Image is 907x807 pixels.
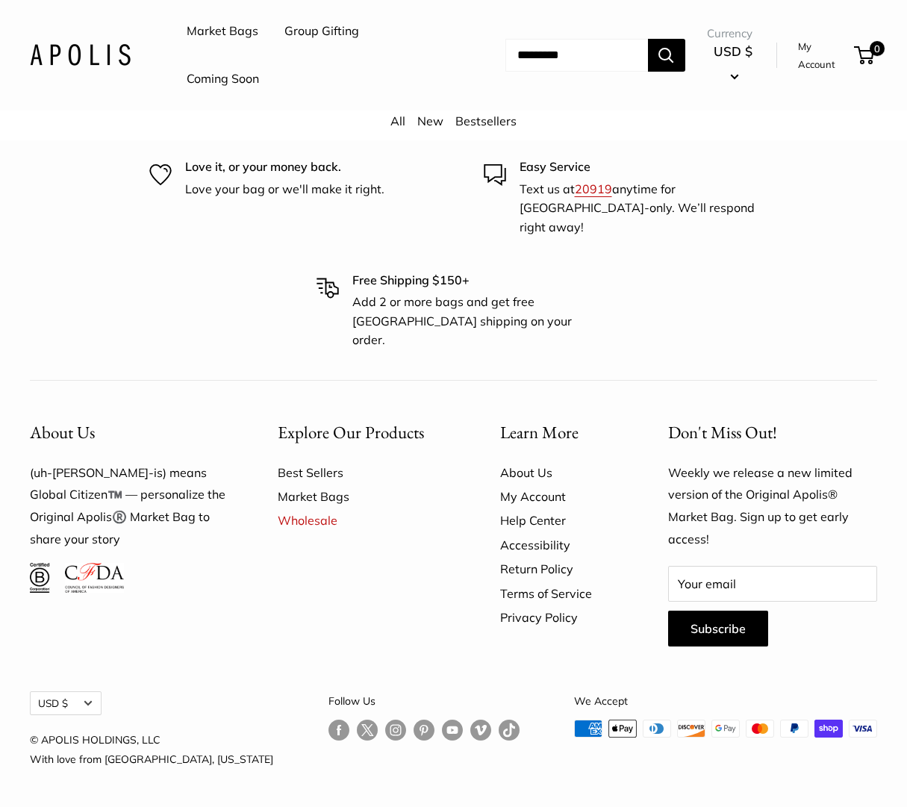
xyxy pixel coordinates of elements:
a: Follow us on Pinterest [414,720,434,741]
a: Follow us on Instagram [385,720,406,741]
img: Apolis [30,44,131,66]
a: Bestsellers [455,113,517,128]
p: (uh-[PERSON_NAME]-is) means Global Citizen™️ — personalize the Original Apolis®️ Market Bag to sh... [30,462,225,552]
a: Follow us on YouTube [442,720,463,741]
button: Subscribe [668,611,768,646]
span: USD $ [714,43,752,59]
a: Follow us on Facebook [328,720,349,741]
a: 20919 [575,181,612,196]
p: Love it, or your money back. [185,158,384,177]
p: Weekly we release a new limited version of the Original Apolis® Market Bag. Sign up to get early ... [668,462,877,552]
a: Wholesale [278,508,448,532]
span: Explore Our Products [278,421,424,443]
button: USD $ [707,40,759,87]
a: Accessibility [500,533,616,557]
a: Return Policy [500,557,616,581]
a: Terms of Service [500,582,616,605]
p: Free Shipping $150+ [352,271,591,290]
a: Help Center [500,508,616,532]
span: Learn More [500,421,579,443]
input: Search... [505,39,648,72]
p: Easy Service [520,158,758,177]
p: Add 2 or more bags and get free [GEOGRAPHIC_DATA] shipping on your order. [352,293,591,350]
a: Coming Soon [187,68,259,90]
a: About Us [500,461,616,484]
a: Privacy Policy [500,605,616,629]
a: Follow us on Tumblr [499,720,520,741]
a: 0 [855,46,874,64]
span: About Us [30,421,95,443]
img: Certified B Corporation [30,563,50,593]
a: Market Bags [278,484,448,508]
p: We Accept [574,691,877,711]
a: New [417,113,443,128]
a: Best Sellers [278,461,448,484]
span: 0 [870,41,885,56]
a: Market Bags [187,20,258,43]
button: Explore Our Products [278,418,448,447]
a: Follow us on Vimeo [470,720,491,741]
button: About Us [30,418,225,447]
p: Follow Us [328,691,520,711]
a: Group Gifting [284,20,359,43]
img: Council of Fashion Designers of America Member [65,563,124,593]
a: Follow us on Twitter [357,720,378,747]
button: USD $ [30,691,102,715]
a: All [390,113,405,128]
p: Love your bag or we'll make it right. [185,180,384,199]
button: Learn More [500,418,616,447]
button: Search [648,39,685,72]
p: Text us at anytime for [GEOGRAPHIC_DATA]-only. We’ll respond right away! [520,180,758,237]
span: Currency [707,23,759,44]
a: My Account [798,37,849,74]
a: My Account [500,484,616,508]
p: Don't Miss Out! [668,418,877,447]
p: © APOLIS HOLDINGS, LLC With love from [GEOGRAPHIC_DATA], [US_STATE] [30,730,273,769]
